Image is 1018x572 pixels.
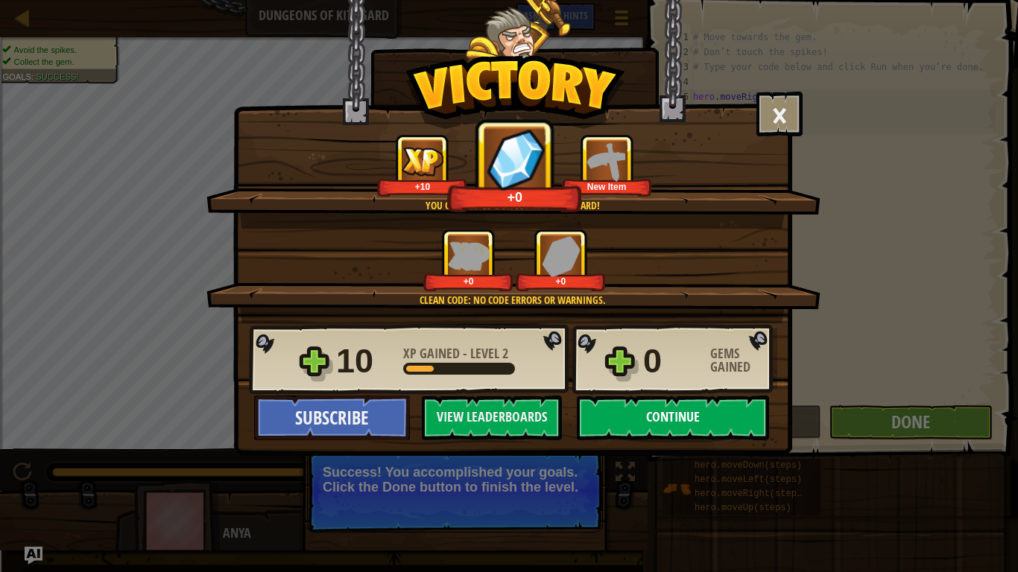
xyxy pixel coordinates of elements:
[380,181,464,192] div: +10
[710,347,777,374] div: Gems Gained
[277,198,747,213] div: You completed Dungeons of Kithgard!
[643,337,701,385] div: 0
[6,86,1012,100] div: Rename
[519,276,603,287] div: +0
[6,73,1012,86] div: Sign out
[756,92,803,136] button: ×
[6,6,1012,19] div: Sort A > Z
[565,181,649,192] div: New Item
[426,276,510,287] div: +0
[422,395,562,440] button: View Leaderboards
[277,293,747,308] div: Clean code: no code errors or warnings.
[6,100,1012,113] div: Move To ...
[577,395,769,440] button: Continue
[6,33,1012,46] div: Move To ...
[403,344,463,363] span: XP Gained
[452,188,578,206] div: +0
[405,55,625,130] img: Victory
[542,235,581,276] img: Gems Gained
[6,19,1012,33] div: Sort New > Old
[502,344,508,363] span: 2
[6,46,1012,60] div: Delete
[402,147,443,176] img: XP Gained
[587,141,627,182] img: New Item
[467,344,502,363] span: Level
[487,128,544,190] img: Gems Gained
[403,347,508,360] div: -
[336,337,394,385] div: 10
[6,60,1012,73] div: Options
[254,395,410,440] button: Subscribe
[448,241,490,270] img: XP Gained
